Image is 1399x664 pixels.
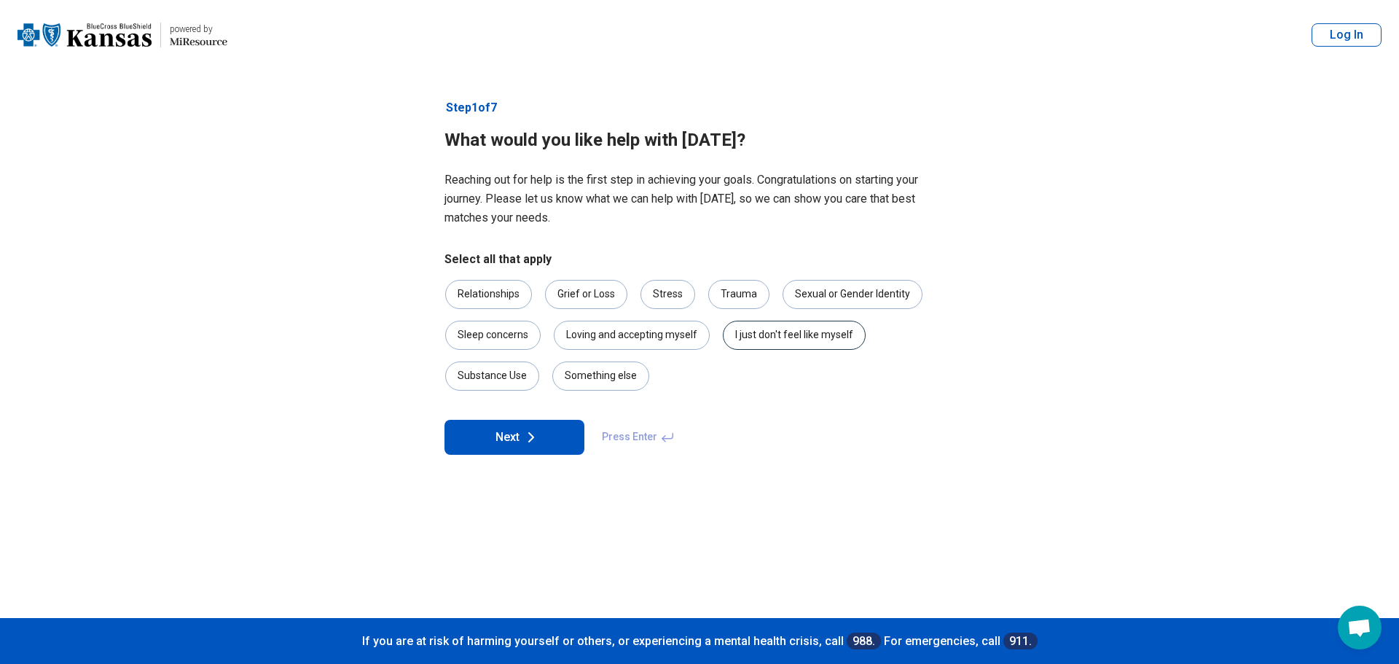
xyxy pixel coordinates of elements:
[1312,23,1382,47] button: Log In
[1003,633,1038,649] a: 911.
[445,362,539,391] div: Substance Use
[552,362,649,391] div: Something else
[444,128,955,153] h1: What would you like help with [DATE]?
[17,17,152,52] img: Blue Cross Blue Shield Kansas
[783,280,922,309] div: Sexual or Gender Identity
[640,280,695,309] div: Stress
[847,633,881,649] a: 988.
[444,171,955,227] p: Reaching out for help is the first step in achieving your goals. Congratulations on starting your...
[15,633,1384,649] p: If you are at risk of harming yourself or others, or experiencing a mental health crisis, call Fo...
[170,23,227,36] div: powered by
[444,251,552,268] legend: Select all that apply
[444,420,584,455] button: Next
[723,321,866,350] div: I just don't feel like myself
[444,99,955,117] p: Step 1 of 7
[554,321,710,350] div: Loving and accepting myself
[17,17,227,52] a: Blue Cross Blue Shield Kansaspowered by
[445,321,541,350] div: Sleep concerns
[593,420,683,455] span: Press Enter
[1338,606,1382,649] div: Open chat
[545,280,627,309] div: Grief or Loss
[708,280,769,309] div: Trauma
[445,280,532,309] div: Relationships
